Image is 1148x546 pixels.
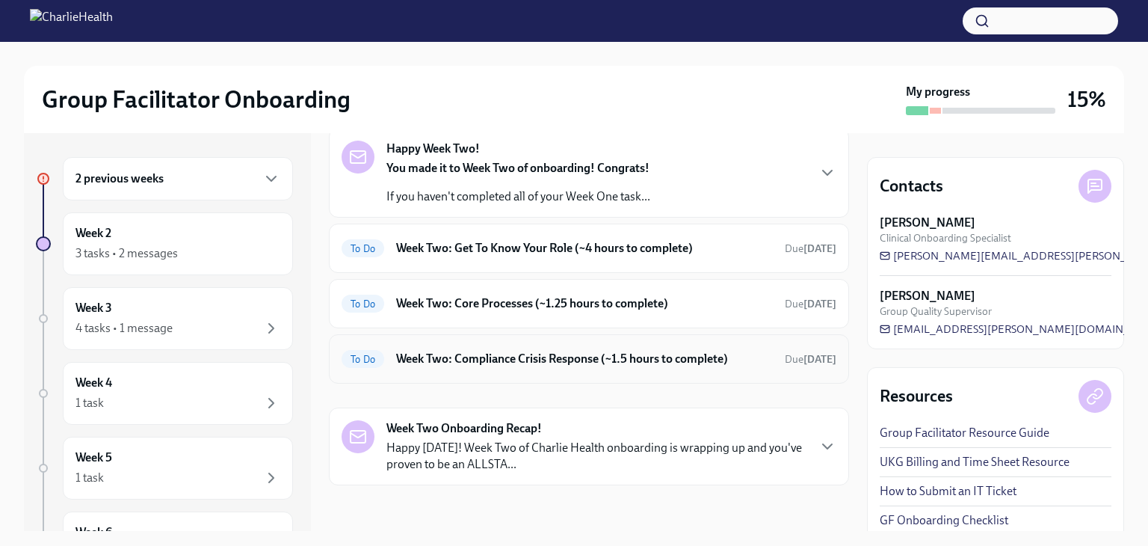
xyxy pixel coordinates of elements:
strong: [PERSON_NAME] [880,288,975,304]
div: 1 task [75,395,104,411]
h4: Contacts [880,175,943,197]
span: Due [785,242,836,255]
h6: Week Two: Core Processes (~1.25 hours to complete) [396,295,773,312]
div: 1 task [75,470,104,486]
div: 3 tasks • 2 messages [75,245,178,262]
span: To Do [342,354,384,365]
h4: Resources [880,385,953,408]
a: To DoWeek Two: Get To Know Your Role (~4 hours to complete)Due[DATE] [342,236,836,260]
h6: Week 2 [75,225,111,242]
strong: My progress [906,84,970,100]
a: Week 41 task [36,362,293,425]
strong: You made it to Week Two of onboarding! Congrats! [386,161,649,175]
a: Group Facilitator Resource Guide [880,425,1049,441]
p: Happy [DATE]! Week Two of Charlie Health onboarding is wrapping up and you've proven to be an ALL... [386,440,806,473]
div: 2 previous weeks [63,157,293,200]
strong: [DATE] [803,298,836,310]
span: September 1st, 2025 10:00 [785,297,836,311]
a: How to Submit an IT Ticket [880,483,1016,500]
h6: 2 previous weeks [75,171,164,187]
a: Week 34 tasks • 1 message [36,287,293,350]
span: Due [785,298,836,310]
span: September 1st, 2025 10:00 [785,242,836,256]
span: Clinical Onboarding Specialist [880,231,1011,245]
a: UKG Billing and Time Sheet Resource [880,454,1070,470]
a: Week 51 task [36,437,293,500]
strong: Happy Week Two! [386,141,480,157]
h3: 15% [1067,86,1106,113]
h6: Week Two: Get To Know Your Role (~4 hours to complete) [396,240,773,257]
a: To DoWeek Two: Compliance Crisis Response (~1.5 hours to complete)Due[DATE] [342,347,836,371]
span: Group Quality Supervisor [880,304,992,319]
h6: Week Two: Compliance Crisis Response (~1.5 hours to complete) [396,351,773,367]
span: September 1st, 2025 10:00 [785,352,836,366]
h2: Group Facilitator Onboarding [42,85,351,114]
strong: [PERSON_NAME] [880,215,975,231]
span: To Do [342,298,384,310]
h6: Week 6 [75,524,112,541]
p: If you haven't completed all of your Week One task... [386,188,650,205]
a: To DoWeek Two: Core Processes (~1.25 hours to complete)Due[DATE] [342,292,836,316]
strong: Week Two Onboarding Recap! [386,420,542,437]
span: Due [785,353,836,366]
h6: Week 5 [75,450,112,466]
h6: Week 4 [75,375,112,391]
div: 4 tasks • 1 message [75,320,173,337]
h6: Week 3 [75,300,112,316]
span: To Do [342,243,384,254]
a: GF Onboarding Checklist [880,512,1008,529]
strong: [DATE] [803,353,836,366]
a: Week 23 tasks • 2 messages [36,212,293,275]
strong: [DATE] [803,242,836,255]
img: CharlieHealth [30,9,113,33]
